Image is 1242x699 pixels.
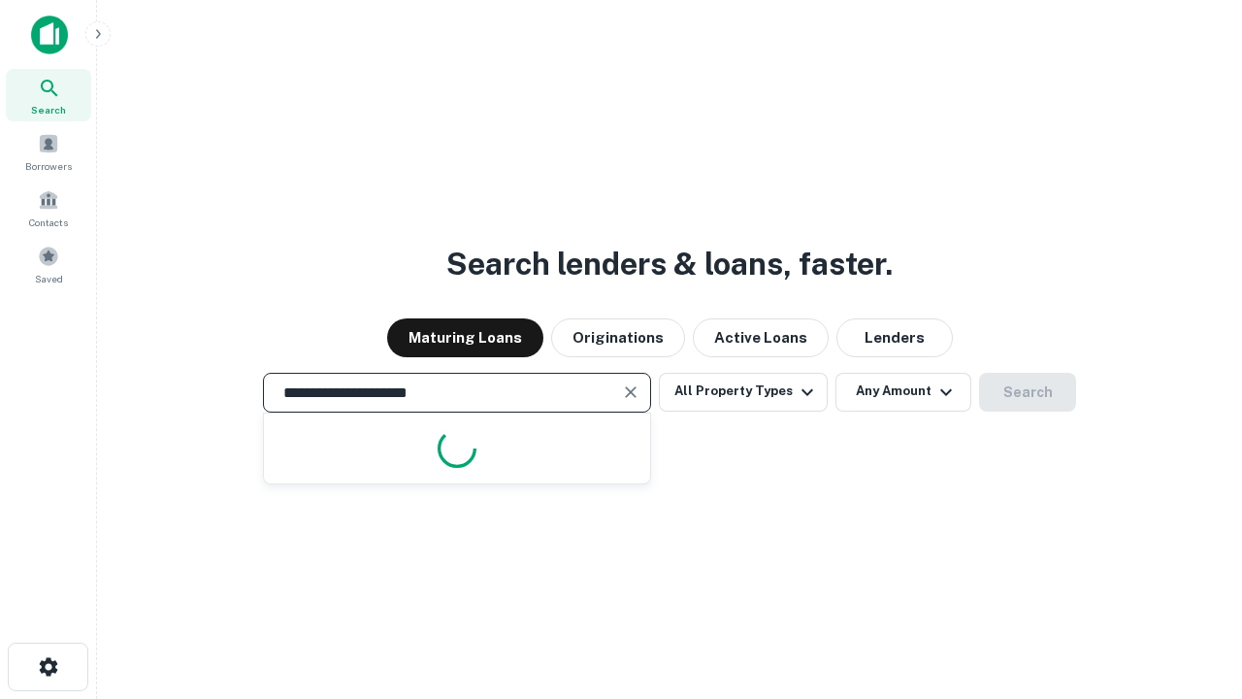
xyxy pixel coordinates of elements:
[836,318,953,357] button: Lenders
[6,182,91,234] a: Contacts
[31,102,66,117] span: Search
[659,373,828,412] button: All Property Types
[6,125,91,178] a: Borrowers
[446,241,893,287] h3: Search lenders & loans, faster.
[6,238,91,290] a: Saved
[29,215,68,230] span: Contacts
[6,69,91,121] a: Search
[25,158,72,174] span: Borrowers
[31,16,68,54] img: capitalize-icon.png
[35,271,63,286] span: Saved
[617,379,644,406] button: Clear
[387,318,543,357] button: Maturing Loans
[551,318,685,357] button: Originations
[693,318,829,357] button: Active Loans
[835,373,971,412] button: Any Amount
[1145,544,1242,637] iframe: Chat Widget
